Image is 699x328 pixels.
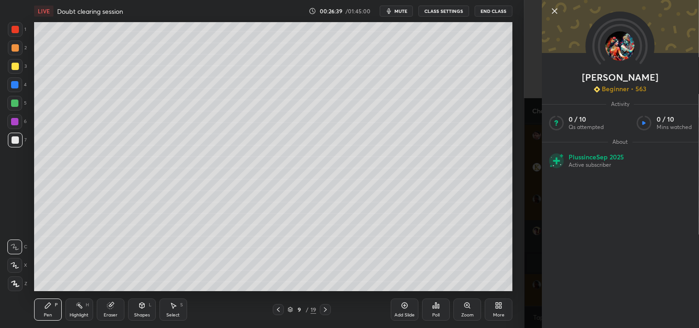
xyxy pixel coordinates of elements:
[166,313,180,317] div: Select
[86,303,89,307] div: H
[8,133,27,147] div: 7
[657,123,692,131] p: Mins watched
[582,74,658,81] p: [PERSON_NAME]
[149,303,152,307] div: L
[70,313,88,317] div: Highlight
[134,313,150,317] div: Shapes
[569,161,624,169] p: Active subscriber
[44,313,52,317] div: Pen
[8,22,26,37] div: 1
[311,305,316,314] div: 19
[7,258,27,273] div: X
[104,313,117,317] div: Eraser
[418,6,469,17] button: CLASS SETTINGS
[394,313,415,317] div: Add Slide
[8,41,27,55] div: 2
[55,303,58,307] div: P
[34,6,53,17] div: LIVE
[7,96,27,111] div: 5
[380,6,413,17] button: mute
[7,240,27,254] div: C
[493,313,505,317] div: More
[57,7,123,16] h4: Doubt clearing session
[295,307,304,312] div: 9
[657,115,692,123] p: 0 / 10
[475,6,512,17] button: End Class
[608,138,632,146] span: About
[602,85,646,93] p: Beginner • 563
[461,313,474,317] div: Zoom
[569,123,604,131] p: Qs attempted
[394,8,407,14] span: mute
[180,303,183,307] div: S
[593,86,600,93] img: Learner_Badge_beginner_1_8b307cf2a0.svg
[7,114,27,129] div: 6
[432,313,440,317] div: Poll
[605,31,635,61] img: 3
[8,59,27,74] div: 3
[7,77,27,92] div: 4
[569,115,604,123] p: 0 / 10
[8,276,27,291] div: Z
[569,153,624,161] p: Plus since Sep 2025
[306,307,309,312] div: /
[606,100,634,108] span: Activity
